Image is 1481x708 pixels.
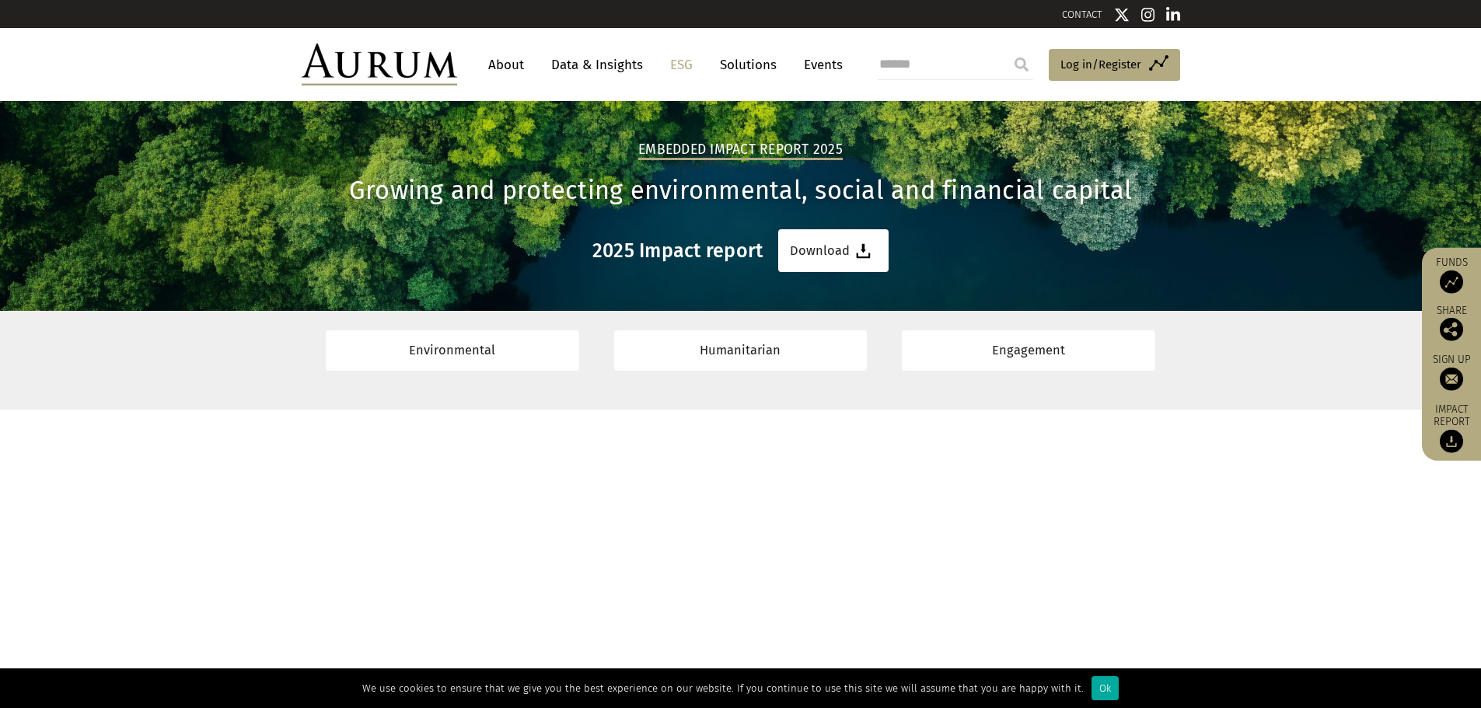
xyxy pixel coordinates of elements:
[1114,7,1130,23] img: Twitter icon
[1060,55,1141,74] span: Log in/Register
[1141,7,1155,23] img: Instagram icon
[1430,305,1473,340] div: Share
[796,51,843,79] a: Events
[1006,49,1037,80] input: Submit
[592,239,763,263] h3: 2025 Impact report
[1430,255,1473,293] a: Funds
[1430,352,1473,390] a: Sign up
[1440,367,1463,390] img: Sign up to our newsletter
[1062,9,1102,20] a: CONTACT
[614,330,868,370] a: Humanitarian
[1430,402,1473,453] a: Impact report
[1440,317,1463,340] img: Share this post
[480,51,532,79] a: About
[712,51,784,79] a: Solutions
[302,176,1180,206] h1: Growing and protecting environmental, social and financial capital
[902,330,1155,370] a: Engagement
[1049,49,1180,82] a: Log in/Register
[543,51,651,79] a: Data & Insights
[326,330,579,370] a: Environmental
[778,229,889,272] a: Download
[1092,676,1119,700] div: Ok
[638,141,843,160] h2: Embedded Impact report 2025
[302,44,457,85] img: Aurum
[662,51,700,79] a: ESG
[1166,7,1180,23] img: Linkedin icon
[1440,270,1463,293] img: Access Funds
